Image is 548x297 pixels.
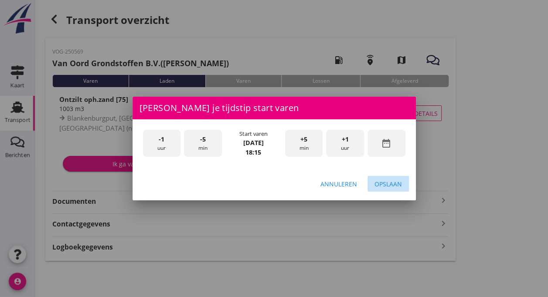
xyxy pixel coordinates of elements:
[381,138,391,148] i: date_range
[320,179,357,189] div: Annuleren
[342,135,349,144] span: +1
[326,130,364,157] div: uur
[285,130,323,157] div: min
[239,130,268,138] div: Start varen
[245,148,261,156] strong: 18:15
[300,135,307,144] span: +5
[374,179,402,189] div: Opslaan
[143,130,181,157] div: uur
[159,135,164,144] span: -1
[368,176,409,192] button: Opslaan
[184,130,222,157] div: min
[313,176,364,192] button: Annuleren
[133,97,416,119] div: [PERSON_NAME] je tijdstip start varen
[243,138,264,147] strong: [DATE]
[200,135,206,144] span: -5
